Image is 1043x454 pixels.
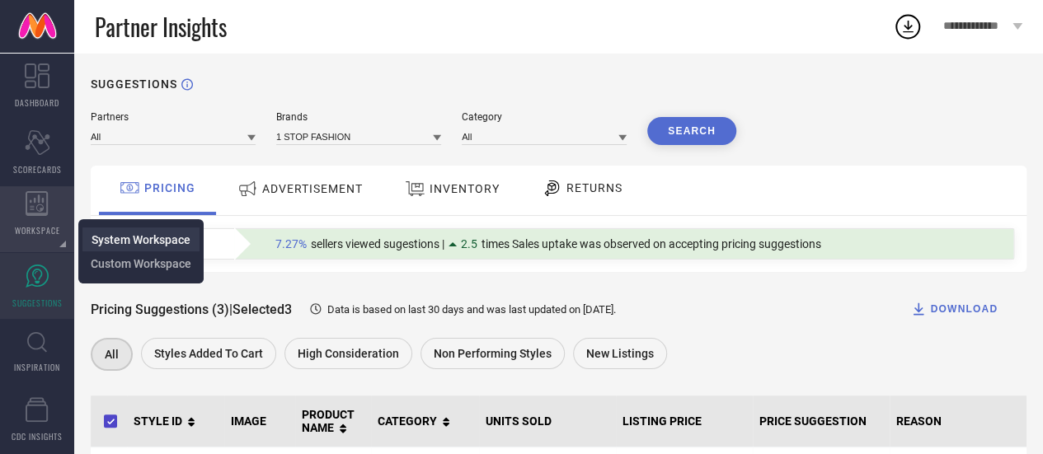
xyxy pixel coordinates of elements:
[229,302,233,317] span: |
[91,111,256,123] div: Partners
[105,348,119,361] span: All
[91,255,191,271] a: Custom Workspace
[753,395,890,447] th: PRICE SUGGESTION
[462,111,627,123] div: Category
[566,181,623,194] span: RETURNS
[127,395,224,447] th: STYLE ID
[430,182,500,195] span: INVENTORY
[15,96,59,109] span: DASHBOARD
[890,395,1027,447] th: REASON
[91,302,229,317] span: Pricing Suggestions (3)
[224,395,295,447] th: IMAGE
[479,395,616,447] th: UNITS SOLD
[15,224,60,236] span: WORKSPACE
[12,297,63,309] span: SUGGESTIONS
[298,347,399,360] span: High Consideration
[327,303,616,316] span: Data is based on last 30 days and was last updated on [DATE] .
[154,347,263,360] span: Styles Added To Cart
[910,301,998,317] div: DOWNLOAD
[434,347,552,360] span: Non Performing Styles
[92,233,190,246] span: System Workspace
[295,395,371,447] th: PRODUCT NAME
[91,77,177,91] h1: SUGGESTIONS
[586,347,654,360] span: New Listings
[95,10,227,44] span: Partner Insights
[14,361,60,373] span: INSPIRATION
[233,302,292,317] span: Selected 3
[616,395,753,447] th: LISTING PRICE
[91,257,191,270] span: Custom Workspace
[893,12,923,41] div: Open download list
[647,117,736,145] button: Search
[371,395,479,447] th: CATEGORY
[482,237,821,250] span: times Sales uptake was observed on accepting pricing suggestions
[275,237,307,250] span: 7.27%
[890,293,1018,325] button: DOWNLOAD
[13,163,62,176] span: SCORECARDS
[267,233,829,255] div: Percentage of sellers who have viewed suggestions for the current Insight Type
[276,111,441,123] div: Brands
[311,237,444,250] span: sellers viewed sugestions |
[92,232,190,247] a: System Workspace
[12,430,63,442] span: CDC INSIGHTS
[461,237,477,250] span: 2.5
[144,181,195,194] span: PRICING
[262,182,363,195] span: ADVERTISEMENT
